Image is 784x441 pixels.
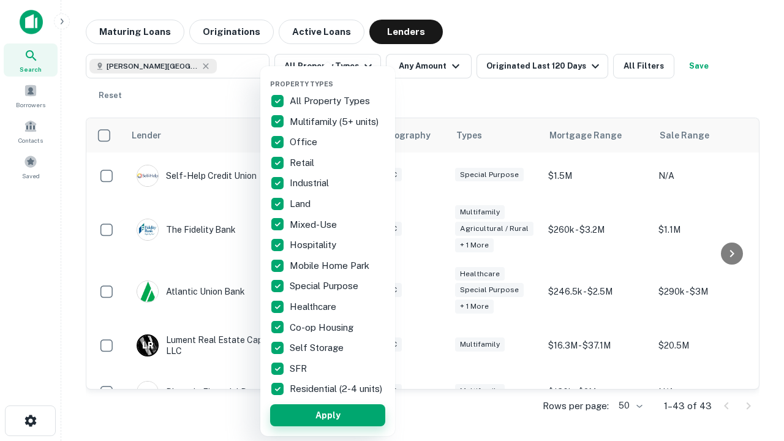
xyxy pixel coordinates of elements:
[290,382,385,396] p: Residential (2-4 units)
[290,197,313,211] p: Land
[723,304,784,363] iframe: Chat Widget
[290,238,339,252] p: Hospitality
[270,80,333,88] span: Property Types
[290,300,339,314] p: Healthcare
[290,279,361,293] p: Special Purpose
[270,404,385,426] button: Apply
[290,176,331,190] p: Industrial
[290,320,356,335] p: Co-op Housing
[290,341,346,355] p: Self Storage
[290,361,309,376] p: SFR
[290,156,317,170] p: Retail
[290,258,372,273] p: Mobile Home Park
[290,94,372,108] p: All Property Types
[290,217,339,232] p: Mixed-Use
[290,115,381,129] p: Multifamily (5+ units)
[290,135,320,149] p: Office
